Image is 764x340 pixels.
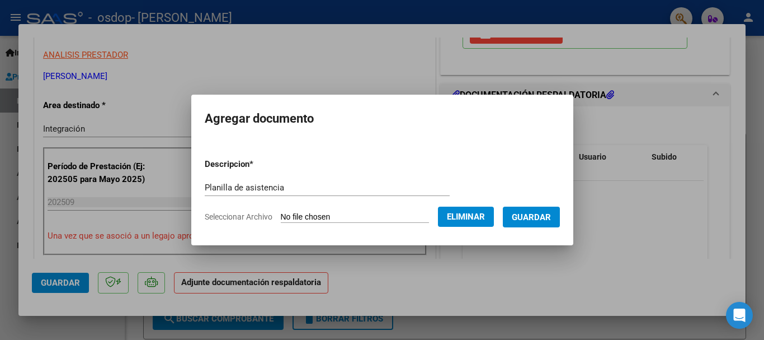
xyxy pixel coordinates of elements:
[205,108,560,129] h2: Agregar documento
[447,212,485,222] span: Eliminar
[726,302,753,329] div: Open Intercom Messenger
[205,212,272,221] span: Seleccionar Archivo
[205,158,312,171] p: Descripcion
[438,207,494,227] button: Eliminar
[512,212,551,222] span: Guardar
[503,207,560,227] button: Guardar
